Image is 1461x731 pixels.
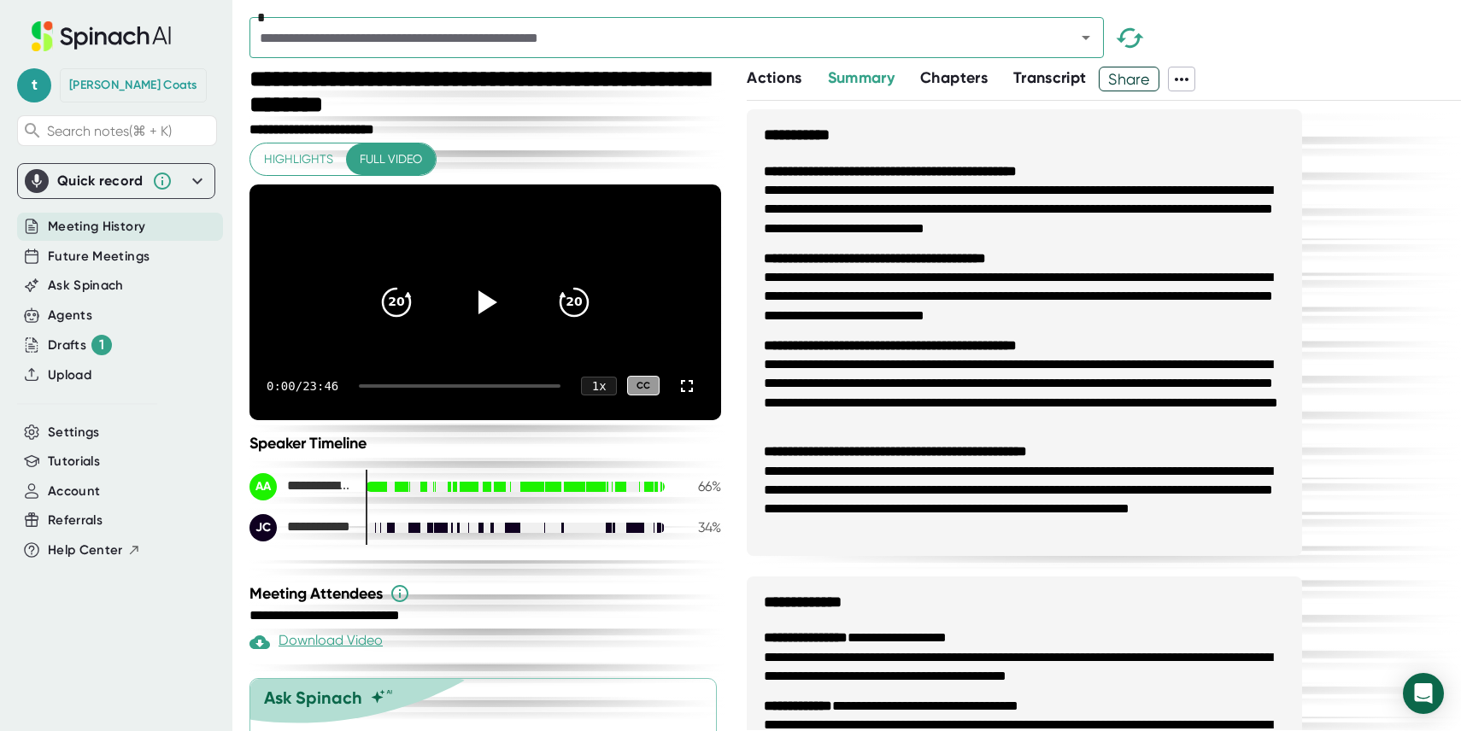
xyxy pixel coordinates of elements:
span: Share [1100,64,1159,94]
span: Help Center [48,541,123,560]
button: Upload [48,365,91,385]
button: Referrals [48,511,103,530]
div: CC [627,376,660,395]
span: t [17,68,51,102]
button: Highlights [250,143,347,175]
button: Chapters [920,67,988,90]
div: 0:00 / 23:46 [267,379,338,393]
div: AA [249,473,277,500]
span: Highlights [264,149,333,170]
button: Drafts 1 [48,335,112,355]
button: Transcript [1013,67,1087,90]
div: 34 % [678,519,721,535]
button: Help Center [48,541,141,560]
button: Account [48,482,100,501]
button: Full video [346,143,436,175]
button: Ask Spinach [48,276,124,295]
div: Anisah Ahakuelo [249,473,352,500]
div: Meeting Attendees [249,583,725,604]
div: JC [249,514,277,541]
button: Meeting History [48,217,145,237]
div: 1 x [581,377,617,395]
span: Full video [360,149,422,170]
div: Ask Spinach [264,687,362,708]
div: Speaker Timeline [249,434,721,453]
div: Quick record [57,173,144,190]
div: Justin Coats [249,514,352,541]
span: Chapters [920,68,988,87]
div: Quick record [25,164,208,198]
div: Open Intercom Messenger [1403,673,1444,714]
button: Agents [48,306,92,325]
div: Drafts [48,335,112,355]
div: 1 [91,335,112,355]
button: Future Meetings [48,247,150,266]
div: 66 % [678,478,721,494]
span: Actions [747,68,801,87]
div: Teresa Coats [69,78,197,93]
button: Summary [828,67,895,90]
span: Search notes (⌘ + K) [47,123,172,139]
button: Actions [747,67,801,90]
span: Summary [828,68,895,87]
button: Share [1099,67,1159,91]
span: Transcript [1013,68,1087,87]
button: Tutorials [48,452,100,471]
div: Download Video [249,632,383,652]
button: Open [1074,26,1098,50]
button: Settings [48,423,100,442]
